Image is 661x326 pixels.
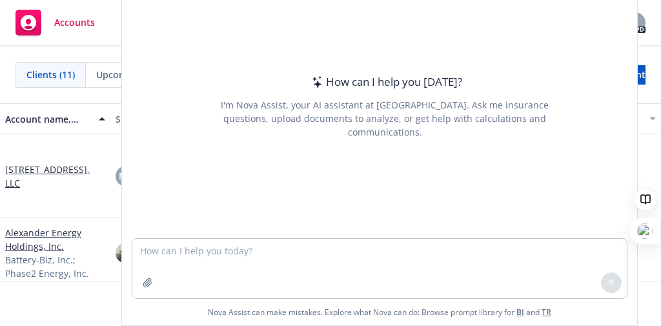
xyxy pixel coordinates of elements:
button: Service team [110,103,221,134]
a: BI [516,307,524,318]
span: Clients (11) [26,68,75,81]
span: Battery-Biz, Inc.; Phase2 Energy, Inc. [5,253,105,280]
span: Upcoming renewals (5) [96,68,196,81]
a: [STREET_ADDRESS], LLC [5,163,105,190]
div: Service team [116,112,216,126]
span: Accounts [54,17,95,28]
div: How can I help you [DATE]? [308,74,462,90]
a: Accounts [10,5,100,41]
span: Nova Assist can make mistakes. Explore what Nova can do: Browse prompt library for and [208,299,551,325]
span: MB [119,169,133,183]
div: Account name, DBA [5,112,91,126]
a: Alexander Energy Holdings, Inc. [5,226,105,253]
a: TR [542,307,551,318]
img: photo [116,243,136,263]
div: I'm Nova Assist, your AI assistant at [GEOGRAPHIC_DATA]. Ask me insurance questions, upload docum... [203,98,566,139]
